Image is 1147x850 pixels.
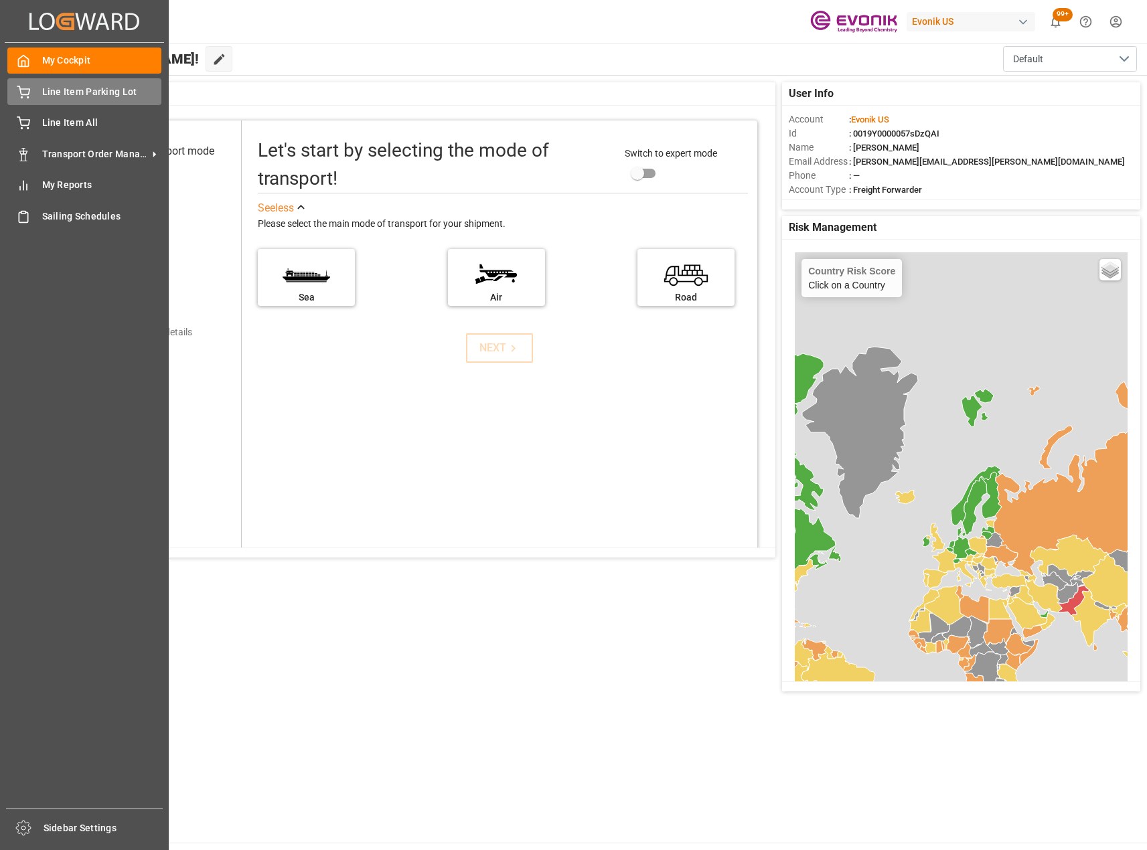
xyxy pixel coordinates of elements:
span: Risk Management [789,220,876,236]
div: Select transport mode [110,143,214,159]
span: User Info [789,86,834,102]
span: : — [849,171,860,181]
button: Evonik US [907,9,1041,34]
div: Please select the main mode of transport for your shipment. [258,216,748,232]
span: Switch to expert mode [625,148,717,159]
span: Line Item All [42,116,162,130]
span: Evonik US [851,114,889,124]
span: : [PERSON_NAME] [849,143,919,153]
div: Road [644,290,728,305]
h4: Country Risk Score [808,266,895,276]
a: Layers [1099,259,1121,280]
span: Email Address [789,155,849,169]
span: Sidebar Settings [44,821,163,835]
a: Line Item All [7,110,161,136]
span: : 0019Y0000057sDzQAI [849,129,939,139]
div: Let's start by selecting the mode of transport! [258,137,611,193]
span: : [849,114,889,124]
div: See less [258,200,294,216]
img: Evonik-brand-mark-Deep-Purple-RGB.jpeg_1700498283.jpeg [810,10,897,33]
button: NEXT [466,333,533,363]
button: Help Center [1071,7,1101,37]
span: My Cockpit [42,54,162,68]
a: My Cockpit [7,48,161,74]
span: Phone [789,169,849,183]
span: Account Type [789,183,849,197]
a: My Reports [7,172,161,198]
span: My Reports [42,178,162,192]
div: Click on a Country [808,266,895,290]
span: Line Item Parking Lot [42,85,162,99]
span: Sailing Schedules [42,209,162,224]
span: Name [789,141,849,155]
a: Line Item Parking Lot [7,78,161,104]
div: NEXT [479,340,520,356]
span: Transport Order Management [42,147,148,161]
a: Sailing Schedules [7,203,161,229]
span: Id [789,126,849,141]
button: open menu [1003,46,1137,72]
div: Evonik US [907,12,1035,31]
button: show 101 new notifications [1041,7,1071,37]
span: : Freight Forwarder [849,185,922,195]
div: Sea [264,290,348,305]
span: Account [789,112,849,126]
span: : [PERSON_NAME][EMAIL_ADDRESS][PERSON_NAME][DOMAIN_NAME] [849,157,1125,167]
span: Default [1013,52,1043,66]
span: 99+ [1053,8,1073,21]
div: Air [455,290,538,305]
